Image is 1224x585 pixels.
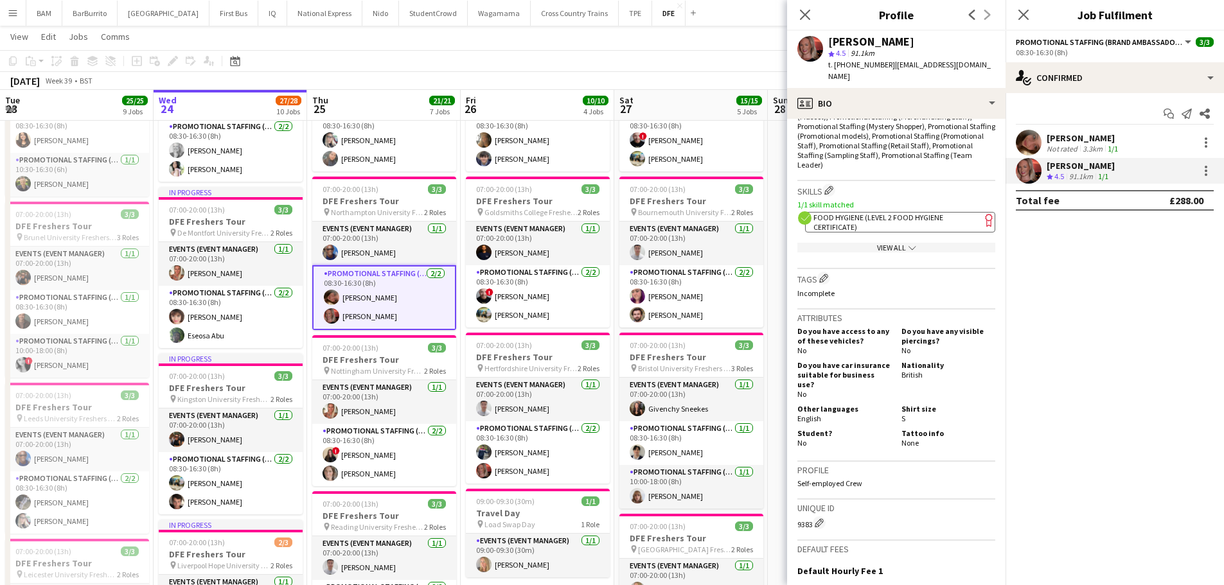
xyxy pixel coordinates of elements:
[1196,37,1214,47] span: 3/3
[24,414,117,423] span: Leeds University Freshers Fair
[476,184,532,194] span: 07:00-20:00 (13h)
[159,242,303,286] app-card-role: Events (Event Manager)1/107:00-20:00 (13h)[PERSON_NAME]
[101,31,130,42] span: Comms
[24,232,117,242] span: Brunel University Freshers Fair
[638,545,731,554] span: [GEOGRAPHIC_DATA] Freshers Fair
[466,333,610,484] app-job-card: 07:00-20:00 (13h)3/3DFE Freshers Tour Hertfordshire University Freshers Fair2 RolesEvents (Event ...
[271,228,292,238] span: 2 Roles
[15,209,71,219] span: 07:00-20:00 (13h)
[5,202,149,378] div: 07:00-20:00 (13h)3/3DFE Freshers Tour Brunel University Freshers Fair3 RolesEvents (Event Manager...
[159,382,303,394] h3: DFE Freshers Tour
[797,464,995,476] h3: Profile
[466,94,476,106] span: Fri
[177,228,271,238] span: De Montfort University Freshers Fair
[121,390,139,400] span: 3/3
[159,408,303,452] app-card-role: Events (Event Manager)1/107:00-20:00 (13h)[PERSON_NAME]
[5,428,149,471] app-card-role: Events (Event Manager)1/107:00-20:00 (13h)[PERSON_NAME]
[619,94,634,106] span: Sat
[1098,171,1108,181] app-skills-label: 1/1
[274,205,292,214] span: 3/3
[121,546,139,556] span: 3/3
[797,428,891,438] h5: Student?
[797,404,891,414] h5: Other languages
[619,177,763,327] app-job-card: 07:00-20:00 (13h)3/3DFE Freshers Tour Bournemouth University Freshers Fair2 RolesEvents (Event Ma...
[583,107,608,116] div: 4 Jobs
[464,101,476,116] span: 26
[41,31,56,42] span: Edit
[428,184,446,194] span: 3/3
[901,404,995,414] h5: Shirt size
[797,360,891,389] h5: Do you have car insurance suitable for business use?
[466,222,610,265] app-card-role: Events (Event Manager)1/107:00-20:00 (13h)[PERSON_NAME]
[424,207,446,217] span: 2 Roles
[813,213,943,232] span: Food Hygiene (Level 2 Food Hygiene Certificate)
[159,94,177,106] span: Wed
[581,520,599,529] span: 1 Role
[323,499,378,509] span: 07:00-20:00 (13h)
[169,371,225,381] span: 07:00-20:00 (13h)
[5,290,149,334] app-card-role: Promotional Staffing (Brand Ambassadors)1/108:30-16:30 (8h)[PERSON_NAME]
[96,28,135,45] a: Comms
[581,496,599,506] span: 1/1
[466,421,610,484] app-card-role: Promotional Staffing (Brand Ambassadors)2/208:30-16:30 (8h)[PERSON_NAME][PERSON_NAME]
[797,438,806,448] span: No
[64,28,93,45] a: Jobs
[484,207,578,217] span: Goldsmiths College Freshers Fair
[428,343,446,353] span: 3/3
[1047,132,1121,144] div: [PERSON_NAME]
[15,390,71,400] span: 07:00-20:00 (13h)
[312,109,456,171] app-card-role: Promotional Staffing (Brand Ambassadors)2/208:30-16:30 (8h)[PERSON_NAME][PERSON_NAME]
[312,424,456,486] app-card-role: Promotional Staffing (Brand Ambassadors)2/208:30-16:30 (8h)![PERSON_NAME][PERSON_NAME]
[80,76,93,85] div: BST
[5,247,149,290] app-card-role: Events (Event Manager)1/107:00-20:00 (13h)[PERSON_NAME]
[10,74,40,87] div: [DATE]
[169,537,225,547] span: 07:00-20:00 (13h)
[466,177,610,327] app-job-card: 07:00-20:00 (13h)3/3DFE Freshers Tour Goldsmiths College Freshers Fair2 RolesEvents (Event Manage...
[630,521,686,531] span: 07:00-20:00 (13h)
[362,1,399,26] button: Nido
[797,345,806,355] span: No
[466,195,610,207] h3: DFE Freshers Tour
[484,520,535,529] span: Load Swap Day
[484,363,578,373] span: Hertfordshire University Freshers Fair
[731,363,753,373] span: 3 Roles
[901,428,995,438] h5: Tattoo info
[123,107,147,116] div: 9 Jobs
[117,570,139,579] span: 2 Roles
[1169,194,1203,207] div: £288.00
[619,195,763,207] h3: DFE Freshers Tour
[312,510,456,521] h3: DFE Freshers Tour
[466,489,610,577] app-job-card: 09:00-09:30 (30m)1/1Travel Day Load Swap Day1 RoleEvents (Event Manager)1/109:00-09:30 (30m)[PERS...
[312,380,456,424] app-card-role: Events (Event Manager)1/107:00-20:00 (13h)[PERSON_NAME]
[797,414,821,423] span: English
[157,101,177,116] span: 24
[312,94,328,106] span: Thu
[1047,144,1080,153] div: Not rated
[828,60,991,81] span: | [EMAIL_ADDRESS][DOMAIN_NAME]
[310,101,328,116] span: 25
[159,353,303,514] app-job-card: In progress07:00-20:00 (13h)3/3DFE Freshers Tour Kingston University Freshers Fair2 RolesEvents (...
[331,366,424,376] span: Nottingham University Freshers Fair
[312,335,456,486] div: 07:00-20:00 (13h)3/3DFE Freshers Tour Nottingham University Freshers Fair2 RolesEvents (Event Man...
[836,48,846,58] span: 4.5
[619,222,763,265] app-card-role: Events (Event Manager)1/107:00-20:00 (13h)[PERSON_NAME]
[1006,62,1224,93] div: Confirmed
[159,452,303,514] app-card-role: Promotional Staffing (Brand Ambassadors)2/208:30-16:30 (8h)[PERSON_NAME][PERSON_NAME]
[24,570,117,579] span: Leicester University Freshers Fair
[901,345,910,355] span: No
[5,383,149,534] app-job-card: 07:00-20:00 (13h)3/3DFE Freshers Tour Leeds University Freshers Fair2 RolesEvents (Event Manager)...
[5,153,149,196] app-card-role: Promotional Staffing (Brand Ambassadors)1/110:30-16:30 (6h)[PERSON_NAME]
[118,1,209,26] button: [GEOGRAPHIC_DATA]
[117,232,139,242] span: 3 Roles
[797,543,995,555] h3: Default fees
[42,76,75,85] span: Week 39
[901,414,905,423] span: S
[271,394,292,404] span: 2 Roles
[797,184,995,197] h3: Skills
[177,394,271,404] span: Kingston University Freshers Fair
[466,378,610,421] app-card-role: Events (Event Manager)1/107:00-20:00 (13h)[PERSON_NAME]
[122,96,148,105] span: 25/25
[617,101,634,116] span: 27
[731,207,753,217] span: 2 Roles
[619,421,763,465] app-card-role: Promotional Staffing (Brand Ambassadors)1/108:30-16:30 (8h)[PERSON_NAME]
